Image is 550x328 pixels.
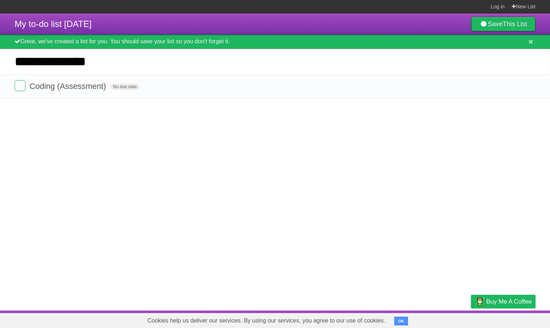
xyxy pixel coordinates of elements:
a: Privacy [462,312,480,326]
span: Buy me a coffee [486,295,532,308]
img: Buy me a coffee [475,295,484,308]
span: Cookies help us deliver our services. By using our services, you agree to our use of cookies. [140,313,393,328]
a: Developers [398,312,428,326]
a: SaveThis List [471,17,535,31]
a: Terms [437,312,453,326]
a: Suggest a feature [490,312,535,326]
b: This List [503,20,527,28]
label: Done [15,80,25,91]
span: My to-do list [DATE] [15,19,92,29]
span: No due date [110,83,140,90]
span: Coding (Assessment) [29,82,108,91]
a: Buy me a coffee [471,295,535,308]
a: About [374,312,389,326]
button: OK [394,317,408,325]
